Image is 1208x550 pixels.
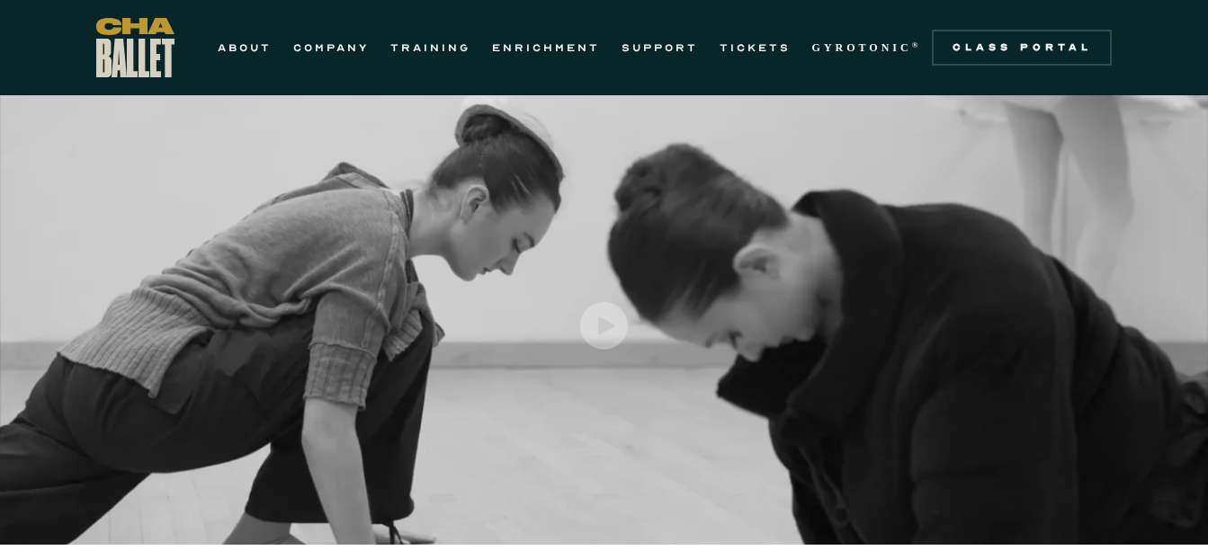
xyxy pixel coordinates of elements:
strong: GYROTONIC [812,41,912,54]
div: Class Portal [943,40,1101,55]
a: ABOUT [218,37,272,58]
a: COMPANY [293,37,369,58]
a: home [96,18,174,77]
a: SUPPORT [622,37,698,58]
a: TRAINING [390,37,470,58]
a: ENRICHMENT [492,37,600,58]
sup: ® [912,40,922,49]
a: Class Portal [932,30,1112,66]
a: GYROTONIC® [812,37,922,58]
a: TICKETS [720,37,791,58]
